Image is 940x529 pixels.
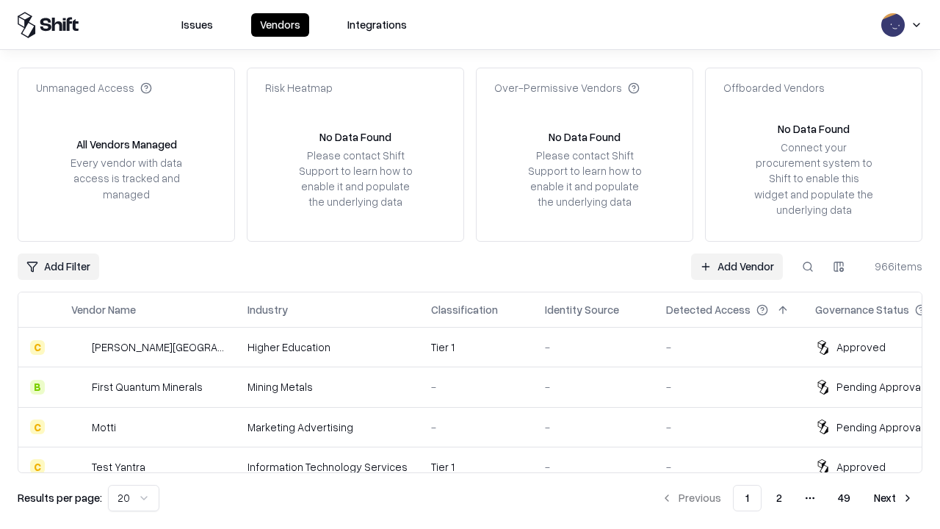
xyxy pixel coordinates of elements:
[652,485,922,511] nav: pagination
[71,380,86,395] img: First Quantum Minerals
[545,420,643,435] div: -
[36,80,152,96] div: Unmanaged Access
[247,379,408,395] div: Mining Metals
[319,129,391,145] div: No Data Found
[666,302,751,317] div: Detected Access
[30,420,45,434] div: C
[545,302,619,317] div: Identity Source
[836,420,923,435] div: Pending Approval
[173,13,222,37] button: Issues
[764,485,794,511] button: 2
[247,420,408,435] div: Marketing Advertising
[836,459,886,475] div: Approved
[251,13,309,37] button: Vendors
[723,80,825,96] div: Offboarded Vendors
[836,339,886,355] div: Approved
[864,259,922,274] div: 966 items
[666,379,792,395] div: -
[71,459,86,474] img: Test Yantra
[294,148,416,210] div: Please contact Shift Support to learn how to enable it and populate the underlying data
[666,339,792,355] div: -
[431,459,521,475] div: Tier 1
[431,339,521,355] div: Tier 1
[545,339,643,355] div: -
[431,420,521,435] div: -
[247,302,288,317] div: Industry
[666,420,792,435] div: -
[339,13,416,37] button: Integrations
[65,155,187,201] div: Every vendor with data access is tracked and managed
[71,420,86,434] img: Motti
[545,379,643,395] div: -
[549,129,621,145] div: No Data Found
[778,121,850,137] div: No Data Found
[247,459,408,475] div: Information Technology Services
[92,379,203,395] div: First Quantum Minerals
[865,485,922,511] button: Next
[30,380,45,395] div: B
[76,137,177,152] div: All Vendors Managed
[666,459,792,475] div: -
[247,339,408,355] div: Higher Education
[18,490,102,505] p: Results per page:
[265,80,333,96] div: Risk Heatmap
[431,302,498,317] div: Classification
[733,485,762,511] button: 1
[92,339,224,355] div: [PERSON_NAME][GEOGRAPHIC_DATA]
[71,302,136,317] div: Vendor Name
[30,459,45,474] div: C
[92,459,145,475] div: Test Yantra
[431,379,521,395] div: -
[545,459,643,475] div: -
[691,253,783,280] a: Add Vendor
[753,140,875,217] div: Connect your procurement system to Shift to enable this widget and populate the underlying data
[494,80,640,96] div: Over-Permissive Vendors
[30,340,45,355] div: C
[71,340,86,355] img: Reichman University
[92,420,116,435] div: Motti
[18,253,99,280] button: Add Filter
[524,148,646,210] div: Please contact Shift Support to learn how to enable it and populate the underlying data
[826,485,862,511] button: 49
[836,379,923,395] div: Pending Approval
[815,302,909,317] div: Governance Status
